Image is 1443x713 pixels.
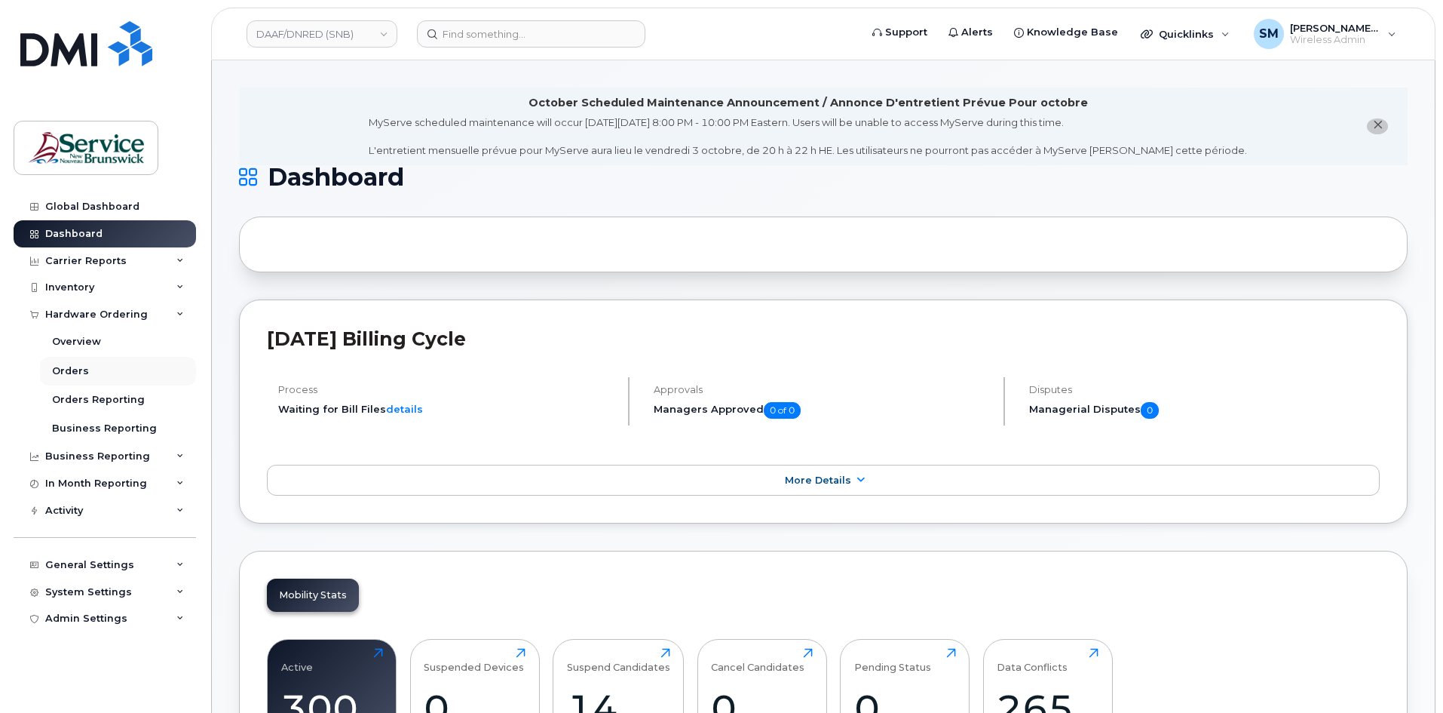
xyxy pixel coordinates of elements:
h4: Approvals [654,384,991,395]
div: October Scheduled Maintenance Announcement / Annonce D'entretient Prévue Pour octobre [528,95,1088,111]
a: details [386,403,423,415]
div: Cancel Candidates [711,648,804,673]
div: Suspend Candidates [567,648,670,673]
div: Pending Status [854,648,931,673]
h5: Managerial Disputes [1029,402,1380,419]
span: Dashboard [268,166,404,189]
div: Data Conflicts [997,648,1068,673]
span: 0 [1141,402,1159,419]
span: 0 of 0 [764,402,801,419]
button: close notification [1367,118,1388,134]
h5: Managers Approved [654,402,991,419]
span: More Details [785,475,851,486]
div: Active [281,648,313,673]
h2: [DATE] Billing Cycle [267,327,1380,350]
li: Waiting for Bill Files [278,402,615,416]
h4: Process [278,384,615,395]
div: MyServe scheduled maintenance will occur [DATE][DATE] 8:00 PM - 10:00 PM Eastern. Users will be u... [369,115,1247,158]
div: Suspended Devices [424,648,524,673]
h4: Disputes [1029,384,1380,395]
